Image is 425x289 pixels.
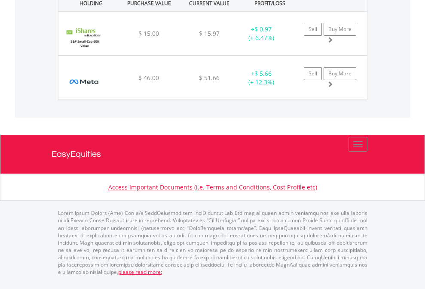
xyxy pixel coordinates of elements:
a: please read more: [118,268,162,276]
p: Lorem Ipsum Dolors (Ame) Con a/e SeddOeiusmod tem InciDiduntut Lab Etd mag aliquaen admin veniamq... [58,209,367,276]
a: EasyEquities [52,135,374,174]
span: $ 46.00 [138,74,159,82]
span: $ 15.00 [138,29,159,37]
span: $ 51.66 [199,74,220,82]
a: Sell [304,23,322,36]
a: Sell [304,67,322,80]
span: $ 0.97 [254,25,272,33]
span: $ 5.66 [254,69,272,78]
div: + (+ 6.47%) [235,25,288,42]
img: EQU.US.IJS.png [63,22,106,53]
a: Buy More [324,67,356,80]
a: Buy More [324,23,356,36]
a: Access Important Documents (i.e. Terms and Conditions, Cost Profile etc) [108,183,317,191]
div: + (+ 12.3%) [235,69,288,87]
span: $ 15.97 [199,29,220,37]
img: EQU.US.META.png [63,67,106,97]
